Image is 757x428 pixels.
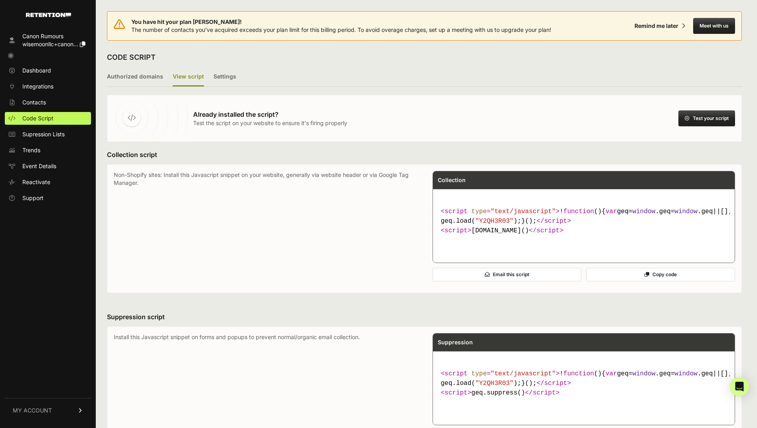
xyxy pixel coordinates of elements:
[5,96,91,109] a: Contacts
[605,208,617,215] span: var
[22,178,50,186] span: Reactivate
[438,366,730,401] code: geq.suppress()
[441,370,560,377] span: < = >
[563,208,594,215] span: function
[213,68,236,86] label: Settings
[22,146,40,154] span: Trends
[114,171,417,286] p: Non-Shopify sites: Install this Javascript snippet on your website, generally via website header ...
[544,380,567,387] span: script
[5,192,91,204] a: Support
[173,68,204,86] label: View script
[674,208,698,215] span: window
[441,227,472,234] span: < >
[5,160,91,173] a: Event Details
[131,18,551,26] span: You have hit your plan [PERSON_NAME]!
[193,119,347,127] p: Test the script on your website to ensure it's firing properly
[475,218,514,225] span: "Y2QH3R03"
[445,208,468,215] span: script
[22,162,56,170] span: Event Details
[445,389,468,397] span: script
[22,41,78,47] span: wisemoonllc+canon...
[445,370,468,377] span: script
[107,52,156,63] h2: CODE SCRIPT
[632,208,656,215] span: window
[438,204,730,239] code: [DOMAIN_NAME]()
[693,18,735,34] button: Meet with us
[107,68,163,86] label: Authorized domains
[537,218,571,225] span: </ >
[441,389,472,397] span: < >
[22,98,46,106] span: Contacts
[193,110,347,119] h3: Already installed the script?
[22,82,53,90] span: Integrations
[107,312,742,322] h3: Suppression script
[22,114,53,122] span: Code Script
[563,208,602,215] span: ( )
[5,30,91,51] a: Canon Rumours wisemoonllc+canon...
[471,208,486,215] span: type
[563,370,602,377] span: ( )
[433,334,735,351] div: Suppression
[5,64,91,77] a: Dashboard
[5,144,91,157] a: Trends
[544,218,567,225] span: script
[605,370,617,377] span: var
[563,370,594,377] span: function
[537,227,560,234] span: script
[5,398,91,422] a: MY ACCOUNT
[13,406,52,414] span: MY ACCOUNT
[471,370,486,377] span: type
[131,26,551,33] span: The number of contacts you've acquired exceeds your plan limit for this billing period. To avoid ...
[22,130,65,138] span: Supression Lists
[441,208,560,215] span: < = >
[525,389,559,397] span: </ >
[22,194,43,202] span: Support
[5,176,91,188] a: Reactivate
[537,380,571,387] span: </ >
[107,150,742,159] h3: Collection script
[631,19,688,33] button: Remind me later
[730,377,749,396] div: Open Intercom Messenger
[26,13,71,17] img: Retention.com
[490,370,555,377] span: "text/javascript"
[533,389,556,397] span: script
[475,380,514,387] span: "Y2QH3R03"
[5,128,91,141] a: Supression Lists
[634,22,678,30] div: Remind me later
[22,32,85,40] div: Canon Rumours
[22,67,51,75] span: Dashboard
[632,370,656,377] span: window
[678,110,735,126] button: Test your script
[529,227,563,234] span: </ >
[445,227,468,234] span: script
[586,268,735,281] button: Copy code
[433,171,735,189] div: Collection
[674,370,698,377] span: window
[5,112,91,125] a: Code Script
[490,208,555,215] span: "text/javascript"
[5,80,91,93] a: Integrations
[433,268,581,281] button: Email this script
